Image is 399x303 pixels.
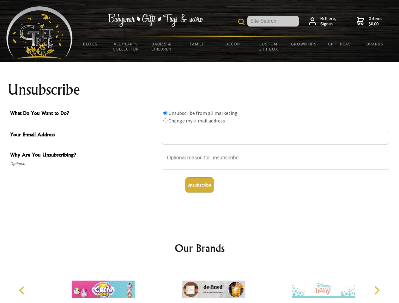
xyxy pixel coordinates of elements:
[8,82,392,97] h1: Unsubscribe
[357,16,383,27] a: 0 items$0.00
[108,37,144,56] a: All Plants Collection
[144,37,179,56] a: Babies & Children
[309,16,336,27] a: Hi there,Sign in
[10,160,159,168] span: Optional
[247,16,299,27] input: Site Search
[320,21,336,27] strong: Sign in
[6,6,73,59] img: Babyware - Gifts - Toys and more...
[162,151,389,170] textarea: Why Are You Unsubscribing?
[251,37,286,56] a: Custom Gift Box
[215,37,251,50] a: Decor
[369,15,383,27] span: 0 items
[108,14,203,27] img: Babywear - Gifts - Toys & more
[286,37,322,50] a: Grown Ups
[163,118,167,122] input: What Do You Want to Do?
[10,131,159,140] span: Your E-mail Address
[162,131,389,145] input: Your E-mail Address
[320,16,336,27] span: Hi there,
[16,283,30,297] button: Previous
[10,109,159,118] span: What Do You Want to Do?
[10,151,159,160] span: Why Are You Unsubscribing?
[163,111,167,115] input: What Do You Want to Do?
[357,37,393,50] a: Brands
[168,110,238,116] label: Unsubscribe from all marketing
[369,21,383,27] strong: $0.00
[185,177,214,193] button: Unsubscribe
[238,19,245,25] img: product search
[73,37,108,50] a: BLOGS
[179,37,215,50] a: Family
[322,37,357,50] a: Gift Ideas
[168,117,225,124] label: Change my e-mail address
[370,283,384,297] button: Next
[13,241,387,256] h2: Our Brands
